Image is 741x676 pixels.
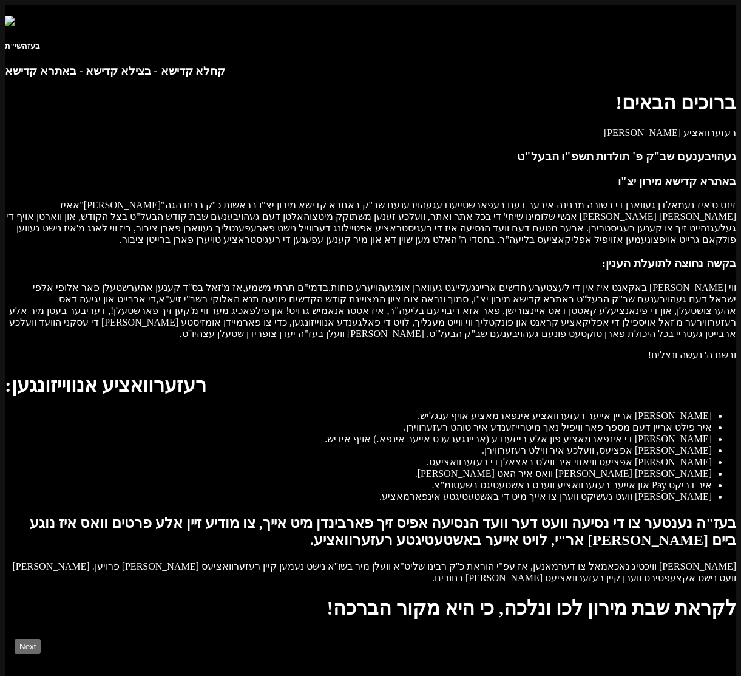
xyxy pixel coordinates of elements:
[5,433,712,445] li: [PERSON_NAME] די אינפארמאציע פון אלע רייזענדע (אריינגערעכט אייער אינפא.) אויף אידיש.
[5,199,736,245] p: זינט ס'איז געמאלדן געווארן די בשורה מרנינה איבער דעם בעפארשטייענדע איז [PERSON_NAME] [PERSON_NAME...
[5,41,736,51] h5: בעזהשי"ת
[15,639,41,654] button: Next
[5,491,712,502] li: [PERSON_NAME] וועט געשיקט ווערן צו אייך מיט די באשטעטיגטע אינפארמאציע.
[5,410,712,422] li: [PERSON_NAME] אריין אייער רעזערוואציע אינפארמאציע אויף ענגליש.
[5,16,15,26] img: merontoldoslogotp.png
[5,456,712,468] li: [PERSON_NAME] אפציעס וויאזוי איר ווילט באצאלן די רעזערוואציעס.
[5,150,736,163] h3: געהויבענעם שב"ק פ' תולדות תשפ"ו הבעל"ט
[5,514,736,548] h2: בעז"ה נענטער צו די נסיעה וועט דער וועד הנסיעה אפיס זיך פארבינדן מיט אייך, צו מודיע זיין אלע פרטים...
[5,127,736,138] div: רעזערוואציע [PERSON_NAME]
[5,64,736,78] h3: קהלא קדישא - בצילא קדישא - באתרא קדישא
[5,445,712,456] li: [PERSON_NAME] אפציעס, וועלכע איר ווילט רעזערווירן.
[5,561,736,584] p: [PERSON_NAME] וויכטיג נאכאמאל צו דערמאנען, אז עפ"י הוראת כ"ק רבינו שליט"א וועלן מיר בשו"א נישט נע...
[5,349,736,361] div: ובשם ה' נעשה ונצליח!
[5,422,712,433] li: איר פילט אריין דעם מספר פאר וויפיל נאך מיטרייזענדע איר טוהט רעזערווירן.
[5,175,736,188] h3: באתרא קדישא מירון יצ"ו
[243,282,328,293] span: בדמי"ם תרתי משמע,
[5,91,736,114] h1: ברוכים הבאים!
[5,596,736,620] h1: לקראת שבת מירון לכו ונלכה, כי היא מקור הברכה!
[5,257,736,270] h3: בקשה נחוצה לתועלת הענין:
[73,200,436,210] span: געהויבענעם שב"ק באתרא קדישא מירון יצ"ו בראשות כ"ק רבינו הגה"[PERSON_NAME]"א
[5,479,712,491] li: איר דריקט Pay און אייער רעזערוואציע ווערט באשטעטיגט בשעטומ"צ.
[59,294,736,316] span: די ארבייט און יגיעה דאס אהערצושטעלן, און די פינאנציעלע קאסטן דאס איינצורישן, פאר אזא ריבוי עם בלי...
[5,282,736,340] p: ווי [PERSON_NAME] באקאנט איז אין די לעצטערע חדשים אריינגעלייגט געווארן אומגעהויערע כוחות, אז מ'זא...
[5,468,712,479] li: [PERSON_NAME] [PERSON_NAME] וואס איר האט [PERSON_NAME].
[5,374,736,397] h1: :רעזערוואציע אנווייזונגען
